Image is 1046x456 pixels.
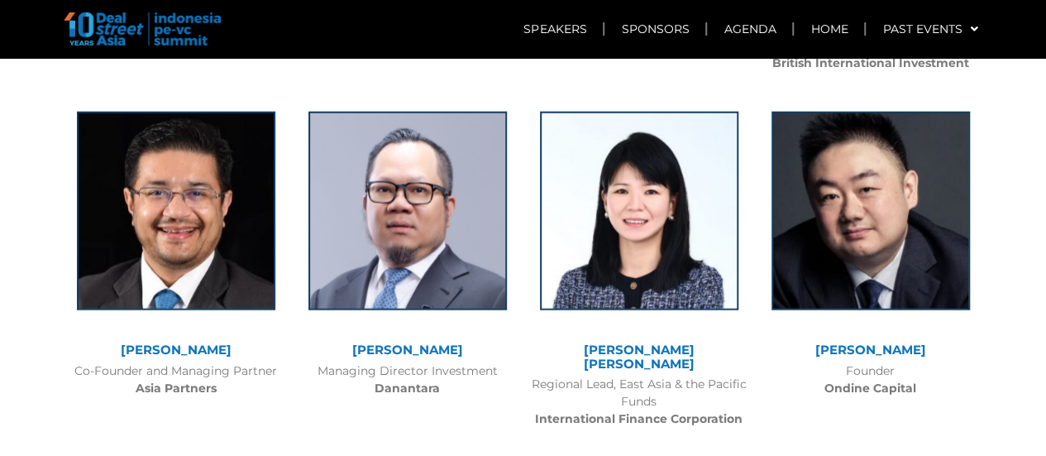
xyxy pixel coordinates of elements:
a: [PERSON_NAME] [PERSON_NAME] [584,342,695,372]
img: Huai Fong Chew [540,112,738,310]
a: [PERSON_NAME] [121,342,232,358]
div: Regional Lead, East Asia & the Pacific Funds [532,376,747,428]
b: British International Investment [772,55,969,70]
div: Managing Director Investment [300,362,515,397]
b: Danantara [375,381,440,396]
a: Past Events [866,10,994,48]
a: [PERSON_NAME] [815,342,926,358]
a: [PERSON_NAME] [352,342,463,358]
b: Ondine Capital [824,381,916,396]
a: Home [794,10,864,48]
b: International Finance Corporation [535,411,743,426]
img: Nick Nash [77,112,275,310]
a: Speakers [507,10,603,48]
img: Randolph Hsu-square [771,112,970,310]
b: Asia Partners [136,381,217,396]
a: Agenda [707,10,792,48]
div: Co-Founder and Managing Partner [69,362,284,397]
img: Stefanus Hadiwidjaja [308,112,507,310]
a: Sponsors [604,10,705,48]
div: Founder [763,362,978,397]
